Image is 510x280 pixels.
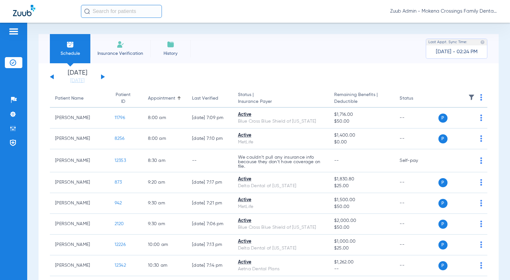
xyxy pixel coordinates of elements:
td: [PERSON_NAME] [50,108,109,128]
img: History [167,41,175,48]
img: group-dot-blue.svg [480,241,482,248]
td: -- [187,149,233,172]
span: 11796 [115,116,125,120]
div: Last Verified [192,95,228,102]
span: P [438,114,448,123]
td: -- [394,214,438,235]
td: [PERSON_NAME] [50,214,109,235]
td: [PERSON_NAME] [50,193,109,214]
div: Active [238,238,324,245]
td: [PERSON_NAME] [50,172,109,193]
span: $1,000.00 [334,238,390,245]
div: Active [238,217,324,224]
div: Last Verified [192,95,218,102]
span: Insurance Verification [95,50,145,57]
div: Patient ID [115,91,138,105]
div: Active [238,176,324,183]
a: [DATE] [58,78,97,84]
p: We couldn’t pull any insurance info because they don’t have coverage on file. [238,155,324,169]
span: $2,000.00 [334,217,390,224]
div: Patient Name [55,95,84,102]
div: Appointment [148,95,175,102]
span: $1,262.00 [334,259,390,266]
img: group-dot-blue.svg [480,135,482,142]
div: Active [238,132,324,139]
div: Blue Cross Blue Shield of [US_STATE] [238,118,324,125]
div: Active [238,111,324,118]
span: Schedule [55,50,85,57]
span: 873 [115,180,122,185]
span: 12226 [115,242,126,247]
td: 10:30 AM [143,255,187,276]
span: $1,500.00 [334,197,390,203]
img: group-dot-blue.svg [480,94,482,101]
span: Deductible [334,98,390,105]
span: -- [334,266,390,273]
span: Last Appt. Sync Time: [428,39,467,45]
span: History [155,50,186,57]
div: Active [238,259,324,266]
td: [DATE] 7:09 PM [187,108,233,128]
span: $50.00 [334,118,390,125]
span: P [438,261,448,270]
div: Appointment [148,95,182,102]
div: Delta Dental of [US_STATE] [238,183,324,189]
td: -- [394,128,438,149]
div: Delta Dental of [US_STATE] [238,245,324,252]
td: 8:30 AM [143,149,187,172]
span: 12353 [115,158,126,163]
td: [DATE] 7:06 PM [187,214,233,235]
span: 8256 [115,136,125,141]
div: MetLife [238,203,324,210]
td: [PERSON_NAME] [50,235,109,255]
td: 10:00 AM [143,235,187,255]
span: $50.00 [334,224,390,231]
span: 942 [115,201,122,205]
span: P [438,240,448,250]
span: $1,716.00 [334,111,390,118]
span: $1,830.80 [334,176,390,183]
td: -- [394,255,438,276]
input: Search for patients [81,5,162,18]
td: -- [394,108,438,128]
span: P [438,220,448,229]
span: $25.00 [334,245,390,252]
td: [DATE] 7:17 PM [187,172,233,193]
td: 9:30 AM [143,193,187,214]
img: group-dot-blue.svg [480,221,482,227]
td: [PERSON_NAME] [50,128,109,149]
span: Zuub Admin - Mokena Crossings Family Dental [390,8,497,15]
img: filter.svg [468,94,475,101]
span: -- [334,158,339,163]
span: P [438,199,448,208]
li: [DATE] [58,70,97,84]
th: Remaining Benefits | [329,90,395,108]
img: Zuub Logo [13,5,35,16]
span: [DATE] - 02:24 PM [436,49,478,55]
img: group-dot-blue.svg [480,262,482,269]
img: Manual Insurance Verification [117,41,124,48]
td: Self-pay [394,149,438,172]
span: $0.00 [334,139,390,146]
td: [DATE] 7:10 PM [187,128,233,149]
div: Blue Cross Blue Shield of [US_STATE] [238,224,324,231]
td: 9:30 AM [143,214,187,235]
span: 2120 [115,222,124,226]
img: Schedule [66,41,74,48]
img: last sync help info [480,40,485,44]
td: [DATE] 7:21 PM [187,193,233,214]
div: Patient Name [55,95,104,102]
span: $1,400.00 [334,132,390,139]
img: group-dot-blue.svg [480,200,482,206]
td: -- [394,172,438,193]
td: 8:00 AM [143,108,187,128]
span: $50.00 [334,203,390,210]
img: hamburger-icon [8,28,19,35]
div: Aetna Dental Plans [238,266,324,273]
img: group-dot-blue.svg [480,115,482,121]
div: MetLife [238,139,324,146]
img: group-dot-blue.svg [480,157,482,164]
div: Active [238,197,324,203]
th: Status [394,90,438,108]
img: Search Icon [84,8,90,14]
